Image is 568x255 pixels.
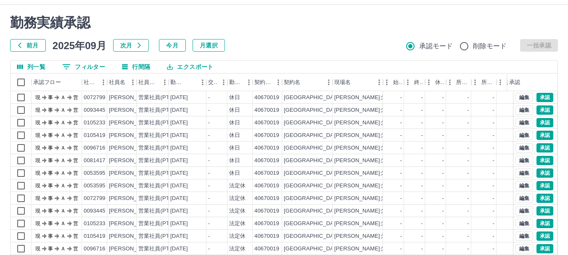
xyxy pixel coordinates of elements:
[493,131,494,139] div: -
[48,120,53,126] text: 事
[35,170,40,176] text: 現
[254,144,279,152] div: 40670019
[536,93,553,102] button: 承認
[61,95,66,100] text: Ａ
[109,119,155,127] div: [PERSON_NAME]
[61,120,66,126] text: Ａ
[84,144,106,152] div: 0096716
[515,93,533,102] button: 編集
[48,95,53,100] text: 事
[84,94,106,102] div: 0072799
[507,74,520,91] div: 所定休憩
[170,169,188,177] div: [DATE]
[115,60,157,73] button: 行間隔
[208,220,210,228] div: -
[515,118,533,127] button: 編集
[383,74,404,91] div: 始業
[32,74,82,91] div: 承認フロー
[61,107,66,113] text: Ａ
[35,195,40,201] text: 現
[334,144,405,152] div: [PERSON_NAME]クラブ第4
[334,232,405,240] div: [PERSON_NAME]クラブ第4
[229,74,243,91] div: 勤務区分
[421,119,423,127] div: -
[193,39,225,52] button: 月選択
[393,74,402,91] div: 始業
[138,169,182,177] div: 営業社員(PT契約)
[468,157,469,165] div: -
[284,131,342,139] div: [GEOGRAPHIC_DATA]
[493,220,494,228] div: -
[468,106,469,114] div: -
[254,220,279,228] div: 40670019
[208,119,210,127] div: -
[414,74,423,91] div: 終業
[468,182,469,190] div: -
[400,207,402,215] div: -
[73,183,78,189] text: 営
[109,74,125,91] div: 社員名
[284,144,342,152] div: [GEOGRAPHIC_DATA]
[284,119,342,127] div: [GEOGRAPHIC_DATA]
[73,233,78,239] text: 営
[421,169,423,177] div: -
[471,74,497,91] div: 所定終業
[73,145,78,151] text: 営
[493,182,494,190] div: -
[109,131,155,139] div: [PERSON_NAME]
[334,207,405,215] div: [PERSON_NAME]クラブ第4
[272,76,285,89] button: メニュー
[515,206,533,216] button: 編集
[400,144,402,152] div: -
[107,74,137,91] div: 社員名
[254,182,279,190] div: 40670019
[206,74,227,91] div: 交通費
[536,131,553,140] button: 承認
[170,207,188,215] div: [DATE]
[55,60,112,73] button: フィルター表示
[536,244,553,253] button: 承認
[442,119,444,127] div: -
[536,194,553,203] button: 承認
[185,76,196,88] button: ソート
[61,183,66,189] text: Ａ
[468,119,469,127] div: -
[400,182,402,190] div: -
[217,76,230,89] button: メニュー
[73,132,78,138] text: 営
[515,168,533,178] button: 編集
[84,74,97,91] div: 社員番号
[73,107,78,113] text: 営
[208,144,210,152] div: -
[33,74,61,91] div: 承認フロー
[493,157,494,165] div: -
[84,232,106,240] div: 0105419
[243,76,255,89] button: メニュー
[322,76,335,89] button: メニュー
[84,245,106,253] div: 0096716
[113,39,149,52] button: 次月
[170,157,188,165] div: [DATE]
[229,119,240,127] div: 休日
[400,232,402,240] div: -
[493,106,494,114] div: -
[493,207,494,215] div: -
[208,169,210,177] div: -
[493,195,494,202] div: -
[73,195,78,201] text: 営
[229,131,240,139] div: 休日
[421,94,423,102] div: -
[254,232,279,240] div: 40670019
[254,94,279,102] div: 40670019
[84,169,106,177] div: 0053595
[169,74,206,91] div: 勤務日
[334,94,405,102] div: [PERSON_NAME]クラブ第4
[442,182,444,190] div: -
[61,233,66,239] text: Ａ
[333,74,383,91] div: 現場名
[61,132,66,138] text: Ａ
[138,94,182,102] div: 営業社員(PT契約)
[515,244,533,253] button: 編集
[254,106,279,114] div: 40670019
[61,208,66,214] text: Ａ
